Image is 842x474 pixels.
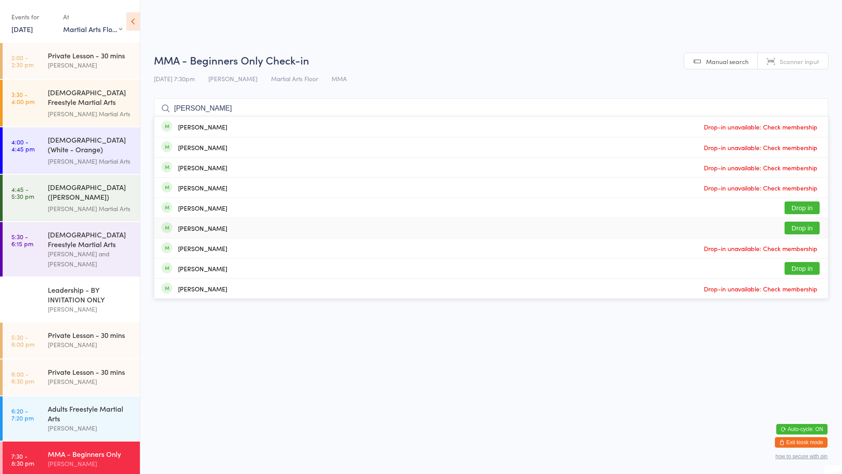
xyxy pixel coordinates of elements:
div: [PERSON_NAME] [178,285,227,292]
div: Private Lesson - 30 mins [48,330,132,340]
div: [PERSON_NAME] [48,459,132,469]
span: Drop-in unavailable: Check membership [702,141,820,154]
h2: MMA - Beginners Only Check-in [154,53,828,67]
div: [PERSON_NAME] Martial Arts [48,156,132,166]
div: [DEMOGRAPHIC_DATA] Freestyle Martial Arts (Little Heroes) [48,87,132,109]
div: [PERSON_NAME] [48,304,132,314]
button: Drop in [785,222,820,234]
time: 5:30 - 6:00 pm [11,288,35,302]
input: Search [154,98,828,118]
a: 4:00 -4:45 pm[DEMOGRAPHIC_DATA] (White - Orange) Freestyle Martial Arts[PERSON_NAME] Martial Arts [3,127,140,174]
button: Auto-cycle: ON [776,424,828,434]
div: [PERSON_NAME] [48,340,132,350]
span: [DATE] 7:30pm [154,74,195,83]
button: Drop in [785,201,820,214]
a: 3:30 -4:00 pm[DEMOGRAPHIC_DATA] Freestyle Martial Arts (Little Heroes)[PERSON_NAME] Martial Arts [3,80,140,126]
span: Drop-in unavailable: Check membership [702,161,820,174]
span: Martial Arts Floor [271,74,318,83]
div: [PERSON_NAME] [178,265,227,272]
span: [PERSON_NAME] [208,74,257,83]
div: [PERSON_NAME] [178,123,227,130]
a: 6:00 -6:30 pmPrivate Lesson - 30 mins[PERSON_NAME] [3,359,140,395]
button: how to secure with pin [775,453,828,460]
time: 4:00 - 4:45 pm [11,138,35,152]
div: Adults Freestyle Martial Arts [48,404,132,423]
div: [PERSON_NAME] [178,164,227,171]
span: Drop-in unavailable: Check membership [702,242,820,255]
div: [PERSON_NAME] [48,377,132,387]
div: [PERSON_NAME] Martial Arts [48,109,132,119]
a: 5:30 -6:00 pmPrivate Lesson - 30 mins[PERSON_NAME] [3,323,140,359]
div: [PERSON_NAME] [178,184,227,191]
div: [PERSON_NAME] and [PERSON_NAME] [48,249,132,269]
div: [PERSON_NAME] [178,205,227,212]
div: Martial Arts Floor [63,24,122,34]
div: Leadership - BY INVITATION ONLY [48,285,132,304]
div: [DEMOGRAPHIC_DATA] ([PERSON_NAME]) Freestyle Martial Arts [48,182,132,204]
div: Private Lesson - 30 mins [48,50,132,60]
div: Private Lesson - 30 mins [48,367,132,377]
a: 4:45 -5:30 pm[DEMOGRAPHIC_DATA] ([PERSON_NAME]) Freestyle Martial Arts[PERSON_NAME] Martial Arts [3,175,140,221]
time: 2:00 - 2:30 pm [11,54,34,68]
div: [PERSON_NAME] [178,144,227,151]
button: Drop in [785,262,820,275]
time: 3:30 - 4:00 pm [11,91,35,105]
div: Events for [11,10,54,24]
a: 5:30 -6:15 pm[DEMOGRAPHIC_DATA] Freestyle Martial Arts[PERSON_NAME] and [PERSON_NAME] [3,222,140,276]
button: Exit kiosk mode [775,437,828,448]
span: Drop-in unavailable: Check membership [702,181,820,194]
time: 6:20 - 7:20 pm [11,407,34,421]
time: 5:30 - 6:00 pm [11,334,35,348]
time: 6:00 - 6:30 pm [11,370,34,384]
span: MMA [332,74,347,83]
div: At [63,10,122,24]
time: 7:30 - 8:30 pm [11,452,34,467]
span: Drop-in unavailable: Check membership [702,120,820,133]
div: [PERSON_NAME] [178,245,227,252]
div: [DEMOGRAPHIC_DATA] Freestyle Martial Arts [48,230,132,249]
div: [PERSON_NAME] [48,60,132,70]
div: [PERSON_NAME] [178,225,227,232]
a: 6:20 -7:20 pmAdults Freestyle Martial Arts[PERSON_NAME] [3,396,140,441]
span: Drop-in unavailable: Check membership [702,282,820,295]
span: Scanner input [780,57,819,66]
a: [DATE] [11,24,33,34]
time: 5:30 - 6:15 pm [11,233,33,247]
span: Manual search [706,57,749,66]
div: [DEMOGRAPHIC_DATA] (White - Orange) Freestyle Martial Arts [48,135,132,156]
a: 2:00 -2:30 pmPrivate Lesson - 30 mins[PERSON_NAME] [3,43,140,79]
div: MMA - Beginners Only [48,449,132,459]
div: [PERSON_NAME] [48,423,132,433]
div: [PERSON_NAME] Martial Arts [48,204,132,214]
a: 5:30 -6:00 pmLeadership - BY INVITATION ONLY[PERSON_NAME] [3,277,140,322]
time: 4:45 - 5:30 pm [11,186,34,200]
